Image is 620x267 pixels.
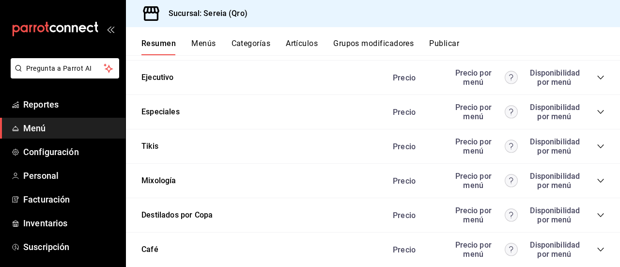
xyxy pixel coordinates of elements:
span: Inventarios [23,217,118,230]
div: Disponibilidad por menú [530,68,578,87]
div: Disponibilidad por menú [530,240,578,259]
button: Mixología [141,175,176,187]
div: Precio [383,211,445,220]
h3: Sucursal: Sereia (Qro) [161,8,248,19]
div: navigation tabs [141,39,620,55]
div: Disponibilidad por menú [530,206,578,224]
button: Menús [191,39,216,55]
a: Pregunta a Parrot AI [7,70,119,80]
span: Personal [23,169,118,182]
button: Categorías [232,39,271,55]
button: collapse-category-row [597,108,604,116]
span: Facturación [23,193,118,206]
button: collapse-category-row [597,142,604,150]
div: Precio por menú [450,240,518,259]
div: Precio por menú [450,68,518,87]
span: Suscripción [23,240,118,253]
button: Publicar [429,39,459,55]
div: Precio [383,108,445,117]
span: Menú [23,122,118,135]
span: Pregunta a Parrot AI [26,63,104,74]
button: Tikis [141,141,158,152]
button: collapse-category-row [597,246,604,253]
div: Disponibilidad por menú [530,172,578,190]
div: Disponibilidad por menú [530,137,578,156]
button: Grupos modificadores [333,39,414,55]
button: Pregunta a Parrot AI [11,58,119,79]
button: Destilados por Copa [141,210,213,221]
div: Precio por menú [450,103,518,121]
button: Café [141,244,158,255]
div: Precio por menú [450,172,518,190]
button: Resumen [141,39,176,55]
button: collapse-category-row [597,211,604,219]
div: Precio [383,73,445,82]
button: collapse-category-row [597,74,604,81]
button: open_drawer_menu [107,25,114,33]
div: Precio por menú [450,206,518,224]
div: Disponibilidad por menú [530,103,578,121]
div: Precio [383,176,445,186]
button: Artículos [286,39,318,55]
div: Precio [383,245,445,254]
div: Precio por menú [450,137,518,156]
button: collapse-category-row [597,177,604,185]
span: Configuración [23,145,118,158]
button: Especiales [141,107,180,118]
button: Ejecutivo [141,72,174,83]
div: Precio [383,142,445,151]
span: Reportes [23,98,118,111]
